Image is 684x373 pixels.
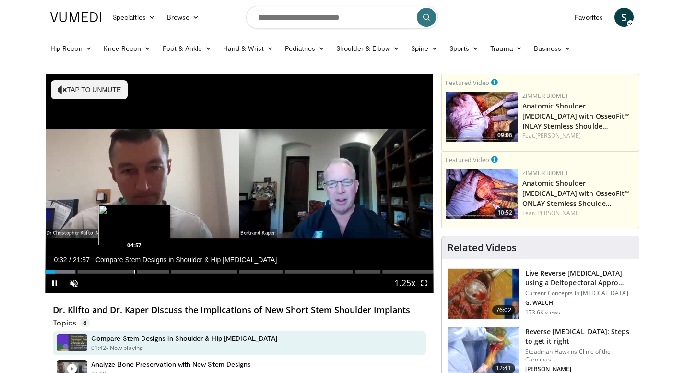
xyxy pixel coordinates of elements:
span: Compare Stem Designs in Shoulder & Hip [MEDICAL_DATA] [95,255,277,264]
a: Zimmer Biomet [522,92,568,100]
h4: Analyze Bone Preservation with New Stem Designs [91,360,251,369]
div: Progress Bar [45,270,434,274]
a: Knee Recon [98,39,157,58]
span: 76:02 [492,305,515,315]
a: Specialties [107,8,161,27]
h3: Reverse [MEDICAL_DATA]: Steps to get it right [525,327,633,346]
a: Foot & Ankle [157,39,218,58]
span: 10:52 [495,208,515,217]
a: Trauma [484,39,528,58]
p: G. WALCH [525,299,633,307]
a: Shoulder & Elbow [330,39,405,58]
div: Feat. [522,132,635,140]
a: Browse [161,8,205,27]
video-js: Video Player [45,74,434,293]
span: / [69,256,71,264]
button: Playback Rate [395,274,414,293]
a: Anatomic Shoulder [MEDICAL_DATA] with OsseoFit™ ONLAY Stemless Shoulde… [522,179,630,208]
p: - Now playing [106,344,143,352]
p: [PERSON_NAME] [525,365,633,373]
a: Anatomic Shoulder [MEDICAL_DATA] with OsseoFit™ INLAY Stemless Shoulde… [522,101,630,131]
span: 12:41 [492,363,515,373]
a: 09:06 [446,92,518,142]
div: Feat. [522,209,635,217]
button: Tap to unmute [51,80,128,99]
a: Business [528,39,577,58]
a: Zimmer Biomet [522,169,568,177]
h4: Related Videos [448,242,517,253]
p: Steadman Hawkins Clinic of the Carolinas [525,348,633,363]
h3: Live Reverse [MEDICAL_DATA] using a Deltopectoral Appro… [525,268,633,288]
a: 76:02 Live Reverse [MEDICAL_DATA] using a Deltopectoral Appro… Current Concepts in [MEDICAL_DATA]... [448,268,633,319]
a: [PERSON_NAME] [535,209,581,217]
a: Pediatrics [279,39,330,58]
a: Hand & Wrist [217,39,279,58]
p: Current Concepts in [MEDICAL_DATA] [525,289,633,297]
p: Topics [53,318,90,327]
img: 684033_3.png.150x105_q85_crop-smart_upscale.jpg [448,269,519,319]
span: 8 [80,318,90,327]
span: 21:37 [73,256,90,264]
span: 0:32 [54,256,67,264]
small: Featured Video [446,156,489,164]
button: Pause [45,274,64,293]
a: 10:52 [446,169,518,219]
a: [PERSON_NAME] [535,132,581,140]
a: Spine [405,39,443,58]
button: Unmute [64,274,83,293]
p: 01:42 [91,344,106,352]
small: Featured Video [446,78,489,87]
img: 68921608-6324-4888-87da-a4d0ad613160.150x105_q85_crop-smart_upscale.jpg [446,169,518,219]
a: Favorites [569,8,609,27]
a: Sports [444,39,485,58]
span: 09:06 [495,131,515,140]
h4: Dr. Klifto and Dr. Kaper Discuss the Implications of New Short Stem Shoulder Implants [53,305,426,315]
input: Search topics, interventions [246,6,438,29]
img: image.jpeg [98,205,170,245]
a: S [614,8,634,27]
img: 59d0d6d9-feca-4357-b9cd-4bad2cd35cb6.150x105_q85_crop-smart_upscale.jpg [446,92,518,142]
a: Hip Recon [45,39,98,58]
button: Fullscreen [414,274,434,293]
img: VuMedi Logo [50,12,101,22]
p: 173.6K views [525,309,560,316]
h4: Compare Stem Designs in Shoulder & Hip [MEDICAL_DATA] [91,334,277,343]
